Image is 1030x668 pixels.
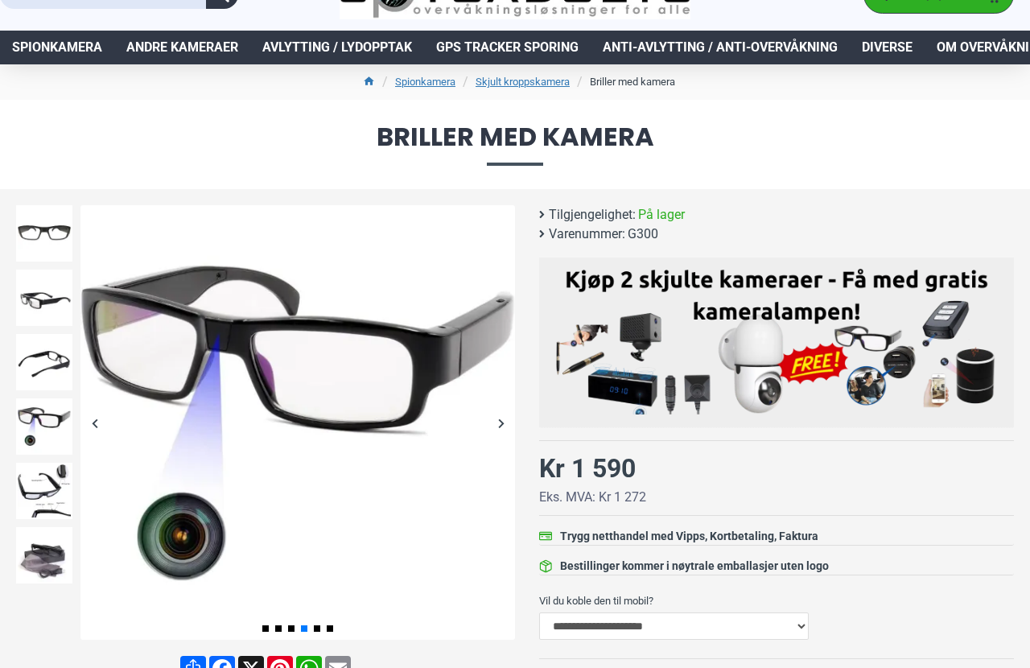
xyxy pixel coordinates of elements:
span: Go to slide 6 [327,625,333,632]
span: Go to slide 4 [301,625,307,632]
span: På lager [638,205,685,225]
span: Diverse [862,38,913,57]
span: Anti-avlytting / Anti-overvåkning [603,38,838,57]
img: Kjøp 2 skjulte kameraer – Få med gratis kameralampe! [551,266,1002,414]
a: Spionkamera [395,74,455,90]
img: Spionbriller med kamera - SpyGadgets.no [16,334,72,390]
span: Briller med kamera [16,124,1014,165]
img: Spionbriller med kamera - SpyGadgets.no [16,205,72,262]
div: Bestillinger kommer i nøytrale emballasjer uten logo [560,558,829,575]
img: Spionbriller med kamera - SpyGadgets.no [16,527,72,583]
span: Go to slide 2 [275,625,282,632]
div: Trygg netthandel med Vipps, Kortbetaling, Faktura [560,528,818,545]
span: Avlytting / Lydopptak [262,38,412,57]
img: Spionbriller med kamera - SpyGadgets.no [16,398,72,455]
img: Spionbriller med kamera - SpyGadgets.no [16,463,72,519]
span: Go to slide 5 [314,625,320,632]
a: Anti-avlytting / Anti-overvåkning [591,31,850,64]
img: Spionbriller med kamera - SpyGadgets.no [16,270,72,326]
a: Avlytting / Lydopptak [250,31,424,64]
div: Kr 1 590 [539,449,636,488]
a: Andre kameraer [114,31,250,64]
span: G300 [628,225,658,244]
img: Spionbriller med kamera - SpyGadgets.no [80,205,515,640]
span: GPS Tracker Sporing [436,38,579,57]
span: Andre kameraer [126,38,238,57]
b: Varenummer: [549,225,625,244]
span: Go to slide 1 [262,625,269,632]
div: Next slide [487,409,515,437]
b: Tilgjengelighet: [549,205,636,225]
label: Vil du koble den til mobil? [539,588,1014,613]
span: Go to slide 3 [288,625,295,632]
a: GPS Tracker Sporing [424,31,591,64]
a: Skjult kroppskamera [476,74,570,90]
div: Previous slide [80,409,109,437]
span: Spionkamera [12,38,102,57]
a: Diverse [850,31,925,64]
